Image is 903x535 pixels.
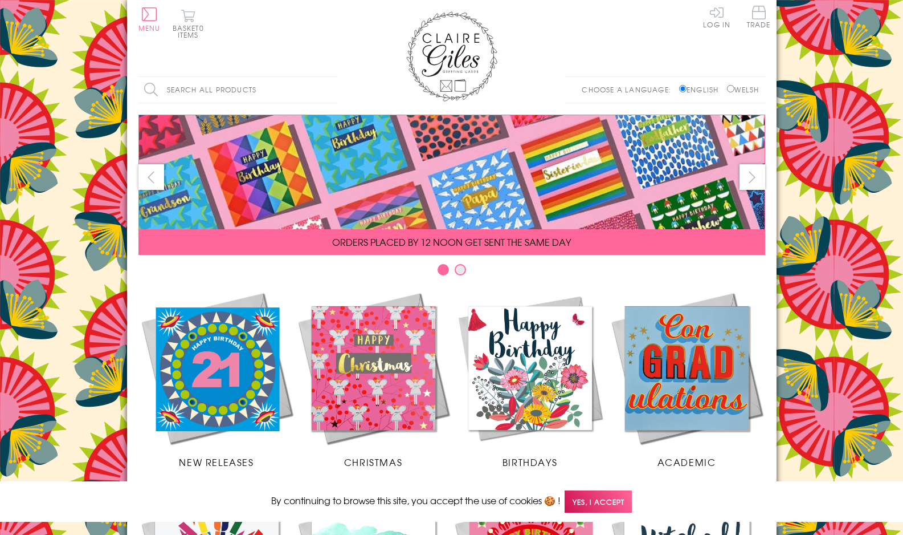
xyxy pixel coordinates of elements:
[679,84,724,95] label: English
[727,84,759,95] label: Welsh
[727,85,734,92] input: Welsh
[138,264,765,281] div: Carousel Pagination
[173,9,204,38] button: Basket0 items
[565,491,632,513] span: Yes, I accept
[452,290,608,469] a: Birthdays
[739,164,765,190] button: next
[502,455,557,469] span: Birthdays
[344,455,402,469] span: Christmas
[138,7,161,31] button: Menu
[178,23,204,40] span: 0 items
[747,6,771,30] a: Trade
[138,164,164,190] button: prev
[679,85,687,92] input: English
[438,264,449,275] button: Carousel Page 1 (Current Slide)
[608,290,765,469] a: Academic
[138,290,295,469] a: New Releases
[657,455,716,469] span: Academic
[455,264,466,275] button: Carousel Page 2
[179,455,254,469] span: New Releases
[295,290,452,469] a: Christmas
[138,77,338,103] input: Search all products
[406,11,497,102] img: Claire Giles Greetings Cards
[582,84,677,95] p: Choose a language:
[747,6,771,28] span: Trade
[138,23,161,33] span: Menu
[703,6,730,28] a: Log In
[332,235,571,249] span: ORDERS PLACED BY 12 NOON GET SENT THE SAME DAY
[326,77,338,103] input: Search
